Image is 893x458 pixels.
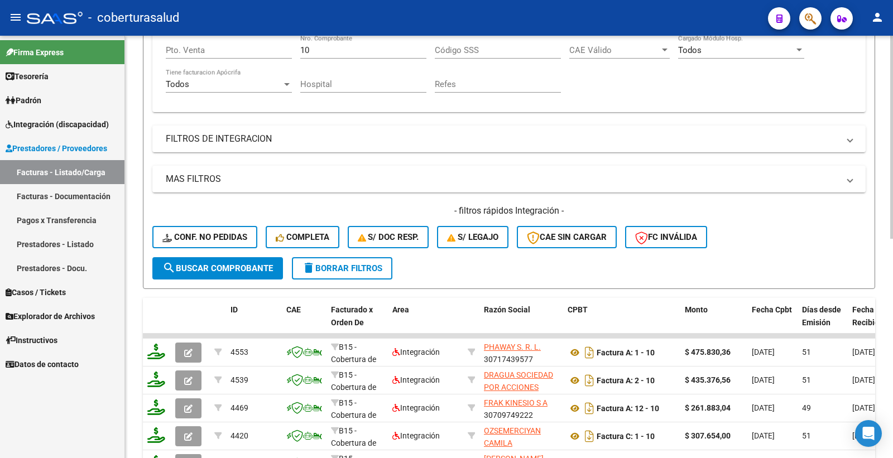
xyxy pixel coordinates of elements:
mat-panel-title: MAS FILTROS [166,173,839,185]
span: FRAK KINESIO S A [484,398,548,407]
span: 51 [802,348,811,356]
span: Conf. no pedidas [162,232,247,242]
button: S/ legajo [437,226,508,248]
strong: Factura C: 1 - 10 [597,432,655,441]
span: Prestadores / Proveedores [6,142,107,155]
h4: - filtros rápidos Integración - [152,205,866,217]
strong: $ 475.830,36 [685,348,731,356]
span: 4539 [231,375,248,384]
span: Todos [166,79,189,89]
span: [DATE] [852,431,875,440]
mat-expansion-panel-header: MAS FILTROS [152,166,866,192]
datatable-header-cell: Razón Social [479,298,563,347]
span: Buscar Comprobante [162,263,273,273]
button: Buscar Comprobante [152,257,283,279]
span: 4553 [231,348,248,356]
span: [DATE] [752,403,775,412]
span: S/ legajo [447,232,498,242]
span: CPBT [568,305,588,314]
div: 30717439577 [484,341,559,364]
div: 30709749222 [484,397,559,420]
span: 51 [802,375,811,384]
button: CAE SIN CARGAR [517,226,617,248]
span: S/ Doc Resp. [358,232,419,242]
datatable-header-cell: CPBT [563,298,680,347]
span: 4469 [231,403,248,412]
span: CAE Válido [569,45,660,55]
span: - coberturasalud [88,6,179,30]
span: Facturado x Orden De [331,305,373,327]
strong: $ 307.654,00 [685,431,731,440]
span: B15 - Cobertura de Salud [331,343,376,377]
strong: $ 435.376,56 [685,375,731,384]
span: Integración [392,375,440,384]
span: B15 - Cobertura de Salud [331,398,376,433]
span: ID [231,305,238,314]
i: Descargar documento [582,427,597,445]
span: 51 [802,431,811,440]
span: Casos / Tickets [6,286,66,298]
div: 27421597796 [484,425,559,448]
span: Días desde Emisión [802,305,841,327]
button: Borrar Filtros [292,257,392,279]
strong: $ 261.883,04 [685,403,731,412]
mat-icon: search [162,261,176,274]
span: Explorador de Archivos [6,310,95,322]
div: Open Intercom Messenger [855,420,882,447]
mat-icon: menu [9,11,22,24]
span: Tesorería [6,70,49,83]
strong: Factura A: 12 - 10 [597,404,659,413]
span: CAE SIN CARGAR [527,232,607,242]
span: [DATE] [852,348,875,356]
span: DRAGUA SOCIEDAD POR ACCIONES SIMPLIFICADA [484,370,553,405]
span: Integración [392,431,440,440]
span: Monto [685,305,708,314]
mat-icon: delete [302,261,315,274]
span: Padrón [6,94,41,107]
strong: Factura A: 2 - 10 [597,376,655,385]
i: Descargar documento [582,372,597,389]
span: 49 [802,403,811,412]
span: Instructivos [6,334,57,346]
span: Area [392,305,409,314]
span: Todos [678,45,702,55]
button: Completa [266,226,339,248]
span: PHAWAY S. R. L. [484,343,541,351]
span: Fecha Recibido [852,305,884,327]
span: Borrar Filtros [302,263,382,273]
span: Razón Social [484,305,530,314]
strong: Factura A: 1 - 10 [597,348,655,357]
span: Fecha Cpbt [752,305,792,314]
span: B15 - Cobertura de Salud [331,370,376,405]
span: Integración [392,403,440,412]
span: CAE [286,305,301,314]
datatable-header-cell: Días desde Emisión [798,298,848,347]
i: Descargar documento [582,344,597,361]
button: S/ Doc Resp. [348,226,429,248]
mat-panel-title: FILTROS DE INTEGRACION [166,133,839,145]
datatable-header-cell: Area [388,298,463,347]
span: Integración [392,348,440,356]
mat-icon: person [871,11,884,24]
span: [DATE] [752,348,775,356]
i: Descargar documento [582,399,597,417]
mat-expansion-panel-header: FILTROS DE INTEGRACION [152,126,866,152]
datatable-header-cell: Monto [680,298,747,347]
span: Completa [276,232,329,242]
span: [DATE] [852,403,875,412]
span: FC Inválida [635,232,697,242]
span: Datos de contacto [6,358,79,370]
button: FC Inválida [625,226,707,248]
span: [DATE] [752,431,775,440]
span: Firma Express [6,46,64,59]
datatable-header-cell: CAE [282,298,327,347]
span: [DATE] [852,375,875,384]
span: OZSEMERCIYAN CAMILA [484,426,541,448]
button: Conf. no pedidas [152,226,257,248]
div: 30716511975 [484,369,559,392]
datatable-header-cell: Fecha Cpbt [747,298,798,347]
datatable-header-cell: ID [226,298,282,347]
span: 4420 [231,431,248,440]
span: [DATE] [752,375,775,384]
span: Integración (discapacidad) [6,118,109,131]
